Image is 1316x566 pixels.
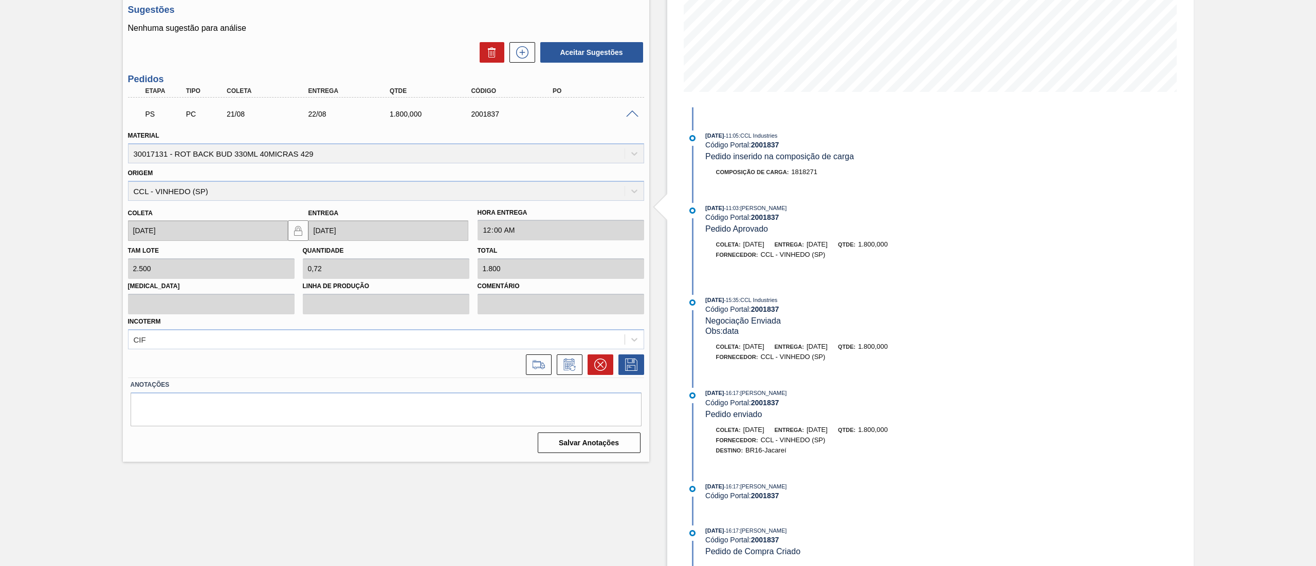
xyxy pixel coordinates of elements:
[305,87,398,95] div: Entrega
[689,486,696,492] img: atual
[550,87,643,95] div: PO
[838,344,855,350] span: Qtde:
[724,390,739,396] span: - 16:17
[838,241,855,248] span: Qtde:
[858,426,888,433] span: 1.800,000
[308,220,468,241] input: dd/mm/yyyy
[308,210,339,217] label: Entrega
[128,247,159,254] label: Tam lote
[184,110,228,118] div: Pedido de Compra
[705,213,949,221] div: Código Portal:
[288,220,308,241] button: locked
[613,354,644,375] div: Salvar Pedido
[705,152,854,161] span: Pedido inserido na composição de carga
[387,87,480,95] div: Qtde
[128,169,153,177] label: Origem
[751,492,779,500] strong: 2001837
[504,42,535,63] div: Nova sugestão
[705,492,949,500] div: Código Portal:
[751,141,779,149] strong: 2001837
[751,213,779,221] strong: 2001837
[838,427,855,433] span: Qtde:
[521,354,552,375] div: Ir para Composição de Carga
[131,378,642,392] label: Anotações
[387,110,480,118] div: 1.800,000
[858,240,888,248] span: 1.800,000
[705,547,800,556] span: Pedido de Compra Criado
[705,390,724,396] span: [DATE]
[743,240,764,248] span: [DATE]
[739,527,787,534] span: : [PERSON_NAME]
[705,410,762,419] span: Pedido enviado
[689,135,696,141] img: atual
[760,353,825,361] span: CCL - VINHEDO (SP)
[143,87,187,95] div: Etapa
[724,133,739,139] span: - 11:05
[724,205,739,211] span: - 11:03
[716,344,741,350] span: Coleta:
[689,392,696,399] img: atual
[128,24,644,33] p: Nenhuma sugestão para análise
[134,335,146,344] div: CIF
[478,205,644,220] label: Hora Entrega
[143,103,187,125] div: Aguardando PC SAP
[775,427,804,433] span: Entrega:
[689,299,696,306] img: atual
[224,110,317,118] div: 21/08/2025
[751,399,779,407] strong: 2001837
[745,446,786,454] span: BR16-Jacareí
[468,87,561,95] div: Código
[760,251,825,258] span: CCL - VINHEDO (SP)
[303,279,469,294] label: Linha de Produção
[468,110,561,118] div: 2001837
[552,354,582,375] div: Informar alteração no pedido
[705,399,949,407] div: Código Portal:
[474,42,504,63] div: Excluir Sugestões
[705,327,739,335] span: Obs: data
[743,426,764,433] span: [DATE]
[705,205,724,211] span: [DATE]
[724,528,739,534] span: - 16:17
[716,447,743,454] span: Destino:
[303,247,344,254] label: Quantidade
[705,483,724,489] span: [DATE]
[705,305,949,313] div: Código Portal:
[705,141,949,149] div: Código Portal:
[128,279,295,294] label: [MEDICAL_DATA]
[705,224,768,233] span: Pedido Aprovado
[540,42,643,63] button: Aceitar Sugestões
[292,224,304,237] img: locked
[739,483,787,489] span: : [PERSON_NAME]
[775,344,804,350] span: Entrega:
[582,354,613,375] div: Cancelar pedido
[724,297,739,303] span: - 15:35
[775,241,804,248] span: Entrega:
[478,279,644,294] label: Comentário
[705,133,724,139] span: [DATE]
[705,536,949,544] div: Código Portal:
[807,343,828,350] span: [DATE]
[716,241,741,248] span: Coleta:
[716,437,758,443] span: Fornecedor:
[743,343,764,350] span: [DATE]
[145,110,185,118] p: PS
[128,210,153,217] label: Coleta
[739,390,787,396] span: : [PERSON_NAME]
[535,41,644,64] div: Aceitar Sugestões
[807,240,828,248] span: [DATE]
[689,530,696,536] img: atual
[739,297,777,303] span: : CCL Industries
[128,132,159,139] label: Material
[739,205,787,211] span: : [PERSON_NAME]
[305,110,398,118] div: 22/08/2025
[751,536,779,544] strong: 2001837
[224,87,317,95] div: Coleta
[716,169,789,175] span: Composição de Carga :
[689,207,696,214] img: atual
[724,484,739,489] span: - 16:17
[705,297,724,303] span: [DATE]
[716,252,758,258] span: Fornecedor:
[184,87,228,95] div: Tipo
[760,436,825,444] span: CCL - VINHEDO (SP)
[807,426,828,433] span: [DATE]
